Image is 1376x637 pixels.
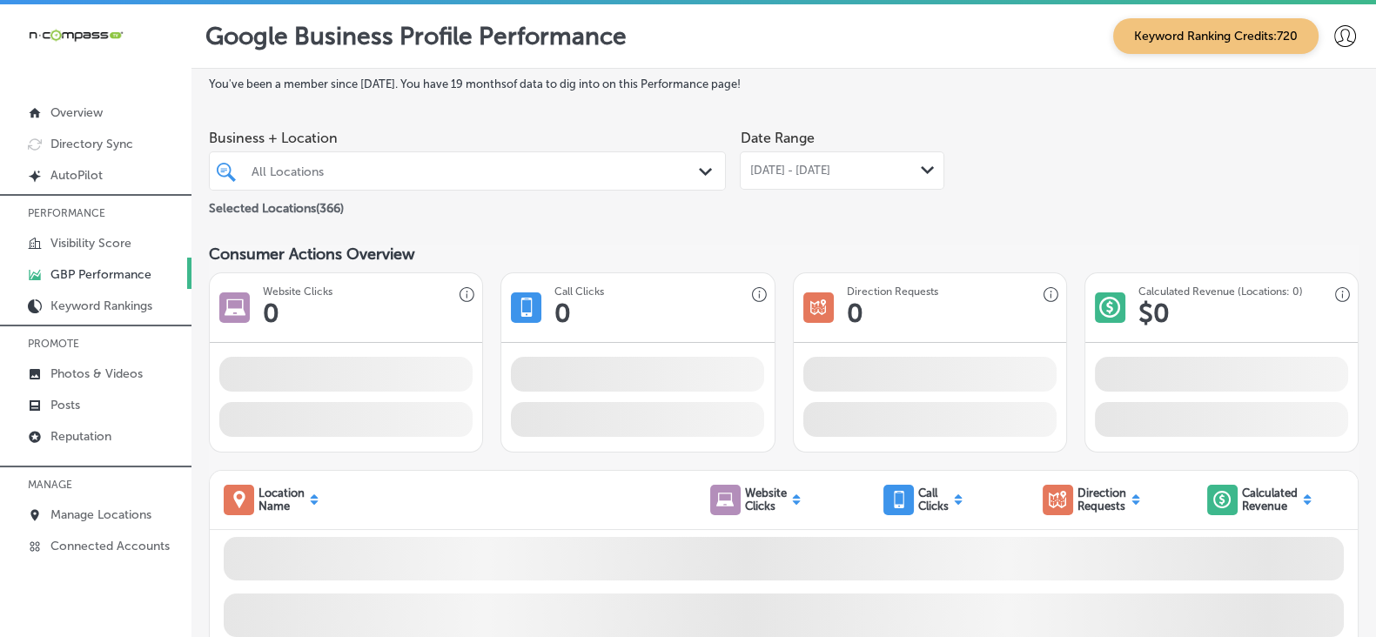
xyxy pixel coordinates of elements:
label: You've been a member since [DATE] . You have 19 months of data to dig into on this Performance page! [209,77,1359,91]
span: [DATE] - [DATE] [749,164,829,178]
span: Business + Location [209,130,726,146]
h1: 0 [554,298,571,329]
p: Visibility Score [50,236,131,251]
h3: Calculated Revenue (Locations: 0) [1138,285,1303,298]
h1: 0 [263,298,279,329]
label: Date Range [740,130,814,146]
h3: Direction Requests [847,285,938,298]
p: Website Clicks [745,486,787,513]
p: Directory Sync [50,137,133,151]
p: Keyword Rankings [50,298,152,313]
p: Posts [50,398,80,412]
p: Call Clicks [918,486,949,513]
span: Consumer Actions Overview [209,245,415,264]
h3: Website Clicks [263,285,332,298]
p: Calculated Revenue [1242,486,1298,513]
p: GBP Performance [50,267,151,282]
img: 660ab0bf-5cc7-4cb8-ba1c-48b5ae0f18e60NCTV_CLogo_TV_Black_-500x88.png [28,27,124,44]
h1: $ 0 [1138,298,1170,329]
p: Location Name [258,486,305,513]
p: Overview [50,105,103,120]
span: Keyword Ranking Credits: 720 [1113,18,1319,54]
p: Google Business Profile Performance [205,22,627,50]
h3: Call Clicks [554,285,604,298]
p: Connected Accounts [50,539,170,553]
p: Manage Locations [50,507,151,522]
p: Reputation [50,429,111,444]
p: Direction Requests [1077,486,1126,513]
h1: 0 [847,298,863,329]
p: Photos & Videos [50,366,143,381]
p: Selected Locations ( 366 ) [209,194,344,216]
p: AutoPilot [50,168,103,183]
div: All Locations [252,164,701,178]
